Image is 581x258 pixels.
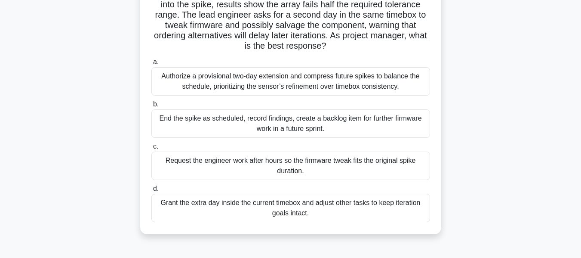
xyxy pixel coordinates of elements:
div: Grant the extra day inside the current timebox and adjust other tasks to keep iteration goals int... [151,194,430,222]
span: a. [153,58,159,65]
div: End the spike as scheduled, record findings, create a backlog item for further firmware work in a... [151,109,430,138]
div: Request the engineer work after hours so the firmware tweak fits the original spike duration. [151,152,430,180]
span: d. [153,185,159,192]
span: c. [153,143,158,150]
div: Authorize a provisional two-day extension and compress future spikes to balance the schedule, pri... [151,67,430,96]
span: b. [153,100,159,108]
